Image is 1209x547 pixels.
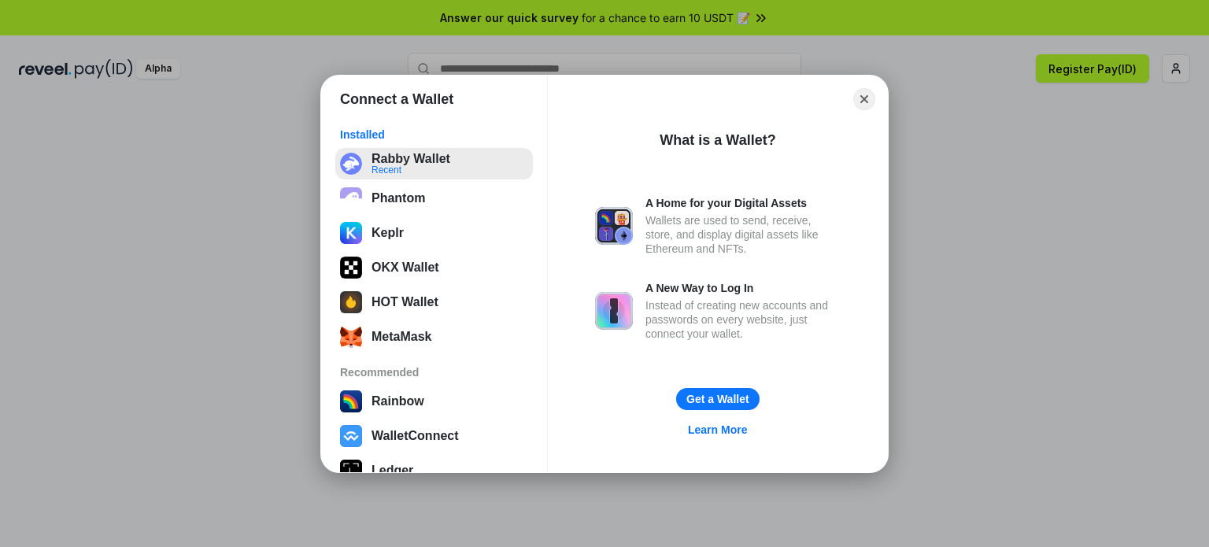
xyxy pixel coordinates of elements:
div: Recommended [340,365,528,379]
div: HOT Wallet [372,295,438,309]
div: Keplr [372,226,404,240]
button: WalletConnect [335,420,533,452]
img: svg+xml,%3Csvg%20xmlns%3D%22http%3A%2F%2Fwww.w3.org%2F2000%2Fsvg%22%20fill%3D%22none%22%20viewBox... [595,292,633,330]
div: What is a Wallet? [660,131,775,150]
img: svg+xml;base64,PHN2ZyB3aWR0aD0iMzIiIGhlaWdodD0iMzIiIHZpZXdCb3g9IjAgMCAzMiAzMiIgZmlsbD0ibm9uZSIgeG... [340,153,362,175]
div: Phantom [372,191,425,205]
button: Keplr [335,217,533,249]
img: svg+xml,%3Csvg%20xmlns%3D%22http%3A%2F%2Fwww.w3.org%2F2000%2Fsvg%22%20width%3D%2228%22%20height%3... [340,460,362,482]
button: Rainbow [335,386,533,417]
img: ByMCUfJCc2WaAAAAAElFTkSuQmCC [340,222,362,244]
button: Close [853,88,875,110]
div: Rabby Wallet [372,151,450,165]
div: MetaMask [372,330,431,344]
div: WalletConnect [372,429,459,443]
div: Instead of creating new accounts and passwords on every website, just connect your wallet. [645,298,841,341]
button: HOT Wallet [335,286,533,318]
button: Get a Wallet [676,388,760,410]
div: Get a Wallet [686,392,749,406]
div: Learn More [688,423,747,437]
img: svg+xml,%3Csvg%20width%3D%2228%22%20height%3D%2228%22%20viewBox%3D%220%200%2028%2028%22%20fill%3D... [340,425,362,447]
div: A New Way to Log In [645,281,841,295]
img: epq2vO3P5aLWl15yRS7Q49p1fHTx2Sgh99jU3kfXv7cnPATIVQHAx5oQs66JWv3SWEjHOsb3kKgmE5WNBxBId7C8gm8wEgOvz... [340,187,362,209]
img: 8zcXD2M10WKU0JIAAAAASUVORK5CYII= [340,291,362,313]
img: 5VZ71FV6L7PA3gg3tXrdQ+DgLhC+75Wq3no69P3MC0NFQpx2lL04Ql9gHK1bRDjsSBIvScBnDTk1WrlGIZBorIDEYJj+rhdgn... [340,257,362,279]
button: MetaMask [335,321,533,353]
h1: Connect a Wallet [340,90,453,109]
div: Recent [372,164,450,174]
img: svg+xml,%3Csvg%20width%3D%22120%22%20height%3D%22120%22%20viewBox%3D%220%200%20120%20120%22%20fil... [340,390,362,412]
img: svg+xml;base64,PHN2ZyB3aWR0aD0iMzUiIGhlaWdodD0iMzQiIHZpZXdCb3g9IjAgMCAzNSAzNCIgZmlsbD0ibm9uZSIgeG... [340,326,362,348]
div: A Home for your Digital Assets [645,196,841,210]
div: OKX Wallet [372,261,439,275]
div: Installed [340,128,528,142]
img: svg+xml,%3Csvg%20xmlns%3D%22http%3A%2F%2Fwww.w3.org%2F2000%2Fsvg%22%20fill%3D%22none%22%20viewBox... [595,207,633,245]
button: Phantom [335,183,533,214]
button: Rabby WalletRecent [335,148,533,179]
button: Ledger [335,455,533,486]
a: Learn More [678,419,756,440]
div: Ledger [372,464,413,478]
div: Wallets are used to send, receive, store, and display digital assets like Ethereum and NFTs. [645,213,841,256]
button: OKX Wallet [335,252,533,283]
div: Rainbow [372,394,424,408]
